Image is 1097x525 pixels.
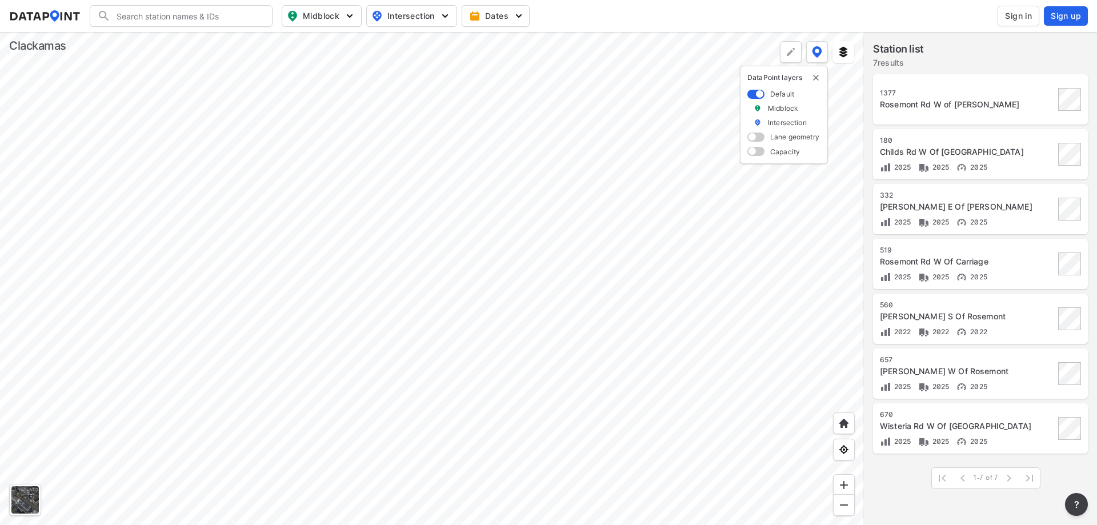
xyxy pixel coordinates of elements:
[999,468,1019,488] span: Next Page
[880,420,1055,432] div: Wisteria Rd W Of Rosemont
[880,191,1055,200] div: 332
[918,162,930,173] img: Vehicle class
[956,271,967,283] img: Vehicle speed
[918,381,930,392] img: Vehicle class
[838,418,850,429] img: +XpAUvaXAN7GudzAAAAAElFTkSuQmCC
[918,436,930,447] img: Vehicle class
[967,437,987,446] span: 2025
[462,5,530,27] button: Dates
[833,474,855,496] div: Zoom in
[880,326,891,338] img: Volume count
[838,479,850,491] img: ZvzfEJKXnyWIrJytrsY285QMwk63cM6Drc+sIAAAAASUVORK5CYII=
[956,381,967,392] img: Vehicle speed
[880,246,1055,255] div: 519
[770,132,819,142] label: Lane geometry
[918,217,930,228] img: Vehicle class
[469,10,481,22] img: calendar-gold.39a51dde.svg
[1042,6,1088,26] a: Sign up
[880,355,1055,364] div: 657
[930,163,950,171] span: 2025
[286,9,299,23] img: map_pin_mid.602f9df1.svg
[812,46,822,58] img: data-point-layers.37681fc9.svg
[880,300,1055,310] div: 560
[880,311,1055,322] div: Stafford Rd S Of Rosemont
[838,499,850,511] img: MAAAAAElFTkSuQmCC
[967,218,987,226] span: 2025
[891,163,911,171] span: 2025
[930,382,950,391] span: 2025
[973,474,999,483] span: 1-7 of 7
[880,201,1055,213] div: Johnson Rd E Of Stafford
[891,218,911,226] span: 2025
[811,73,820,82] img: close-external-leyer.3061a1c7.svg
[1005,10,1032,22] span: Sign in
[838,444,850,455] img: zeq5HYn9AnE9l6UmnFLPAAAAAElFTkSuQmCC
[754,118,762,127] img: marker_Intersection.6861001b.svg
[770,147,800,157] label: Capacity
[1019,468,1040,488] span: Last Page
[768,103,798,113] label: Midblock
[967,327,987,336] span: 2022
[1065,493,1088,516] button: more
[1044,6,1088,26] button: Sign up
[918,326,930,338] img: Vehicle class
[967,382,987,391] span: 2025
[747,73,820,82] p: DataPoint layers
[833,412,855,434] div: Home
[880,366,1055,377] div: Wilda Rd W Of Rosemont
[873,41,924,57] label: Station list
[780,41,802,63] div: Polygon tool
[956,217,967,228] img: Vehicle speed
[1072,498,1081,511] span: ?
[811,73,820,82] button: delete
[918,271,930,283] img: Vehicle class
[880,136,1055,145] div: 180
[891,382,911,391] span: 2025
[956,436,967,447] img: Vehicle speed
[832,41,854,63] button: External layers
[967,163,987,171] span: 2025
[891,327,911,336] span: 2022
[930,272,950,281] span: 2025
[439,10,451,22] img: 5YPKRKmlfpI5mqlR8AD95paCi+0kK1fRFDJSaMmawlwaeJcJwk9O2fotCW5ve9gAAAAASUVORK5CYII=
[833,494,855,516] div: Zoom out
[873,57,924,69] label: 7 results
[9,10,81,22] img: dataPointLogo.9353c09d.svg
[785,46,796,58] img: +Dz8AAAAASUVORK5CYII=
[932,468,952,488] span: First Page
[880,381,891,392] img: Volume count
[891,437,911,446] span: 2025
[770,89,794,99] label: Default
[930,437,950,446] span: 2025
[956,326,967,338] img: Vehicle speed
[838,46,849,58] img: layers.ee07997e.svg
[833,439,855,460] div: View my location
[754,103,762,113] img: marker_Midblock.5ba75e30.svg
[9,38,66,54] div: Clackamas
[9,484,41,516] div: Toggle basemap
[930,218,950,226] span: 2025
[366,5,457,27] button: Intersection
[111,7,265,25] input: Search
[880,436,891,447] img: Volume count
[370,9,384,23] img: map_pin_int.54838e6b.svg
[880,410,1055,419] div: 670
[880,89,1055,98] div: 1377
[880,256,1055,267] div: Rosemont Rd W Of Carriage
[287,9,354,23] span: Midblock
[471,10,522,22] span: Dates
[891,272,911,281] span: 2025
[998,6,1039,26] button: Sign in
[956,162,967,173] img: Vehicle speed
[880,99,1055,110] div: Rosemont Rd W of Whitten Ln
[967,272,987,281] span: 2025
[371,9,450,23] span: Intersection
[513,10,525,22] img: 5YPKRKmlfpI5mqlR8AD95paCi+0kK1fRFDJSaMmawlwaeJcJwk9O2fotCW5ve9gAAAAASUVORK5CYII=
[995,6,1042,26] a: Sign in
[1051,10,1081,22] span: Sign up
[880,271,891,283] img: Volume count
[768,118,807,127] label: Intersection
[880,217,891,228] img: Volume count
[344,10,355,22] img: 5YPKRKmlfpI5mqlR8AD95paCi+0kK1fRFDJSaMmawlwaeJcJwk9O2fotCW5ve9gAAAAASUVORK5CYII=
[952,468,973,488] span: Previous Page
